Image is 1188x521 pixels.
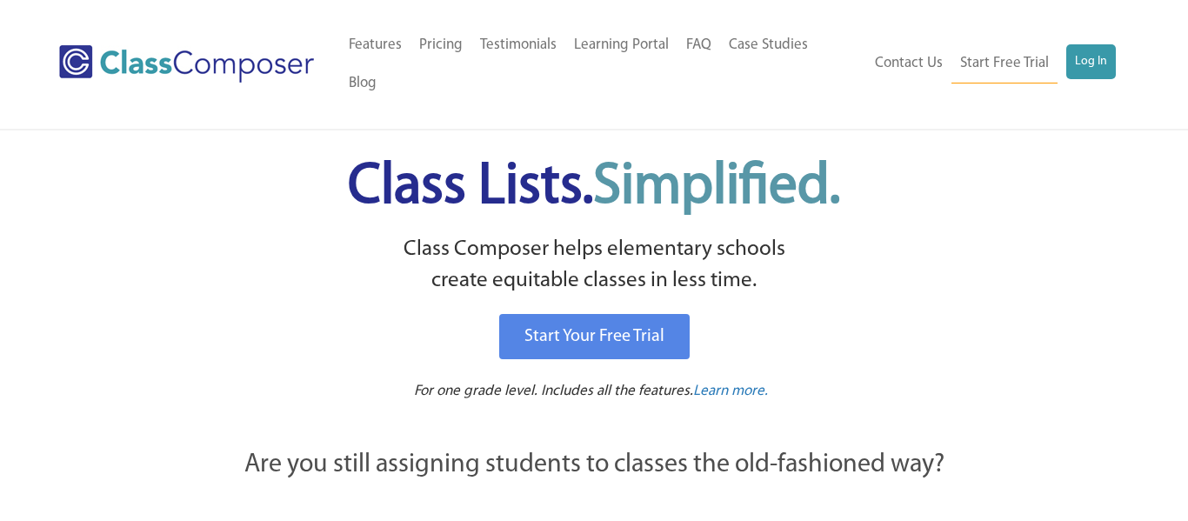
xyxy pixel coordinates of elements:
span: Class Lists. [348,159,840,216]
a: Case Studies [720,26,817,64]
a: Testimonials [471,26,565,64]
span: Simplified. [593,159,840,216]
a: FAQ [677,26,720,64]
a: Start Your Free Trial [499,314,690,359]
span: Learn more. [693,384,768,398]
a: Blog [340,64,385,103]
a: Log In [1066,44,1116,79]
a: Learn more. [693,381,768,403]
a: Contact Us [866,44,951,83]
a: Start Free Trial [951,44,1058,83]
nav: Header Menu [340,26,862,103]
a: Features [340,26,410,64]
a: Pricing [410,26,471,64]
p: Class Composer helps elementary schools create equitable classes in less time. [148,234,1040,297]
p: Are you still assigning students to classes the old-fashioned way? [150,446,1038,484]
nav: Header Menu [861,44,1115,83]
a: Learning Portal [565,26,677,64]
span: For one grade level. Includes all the features. [414,384,693,398]
img: Class Composer [59,45,313,83]
span: Start Your Free Trial [524,328,664,345]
